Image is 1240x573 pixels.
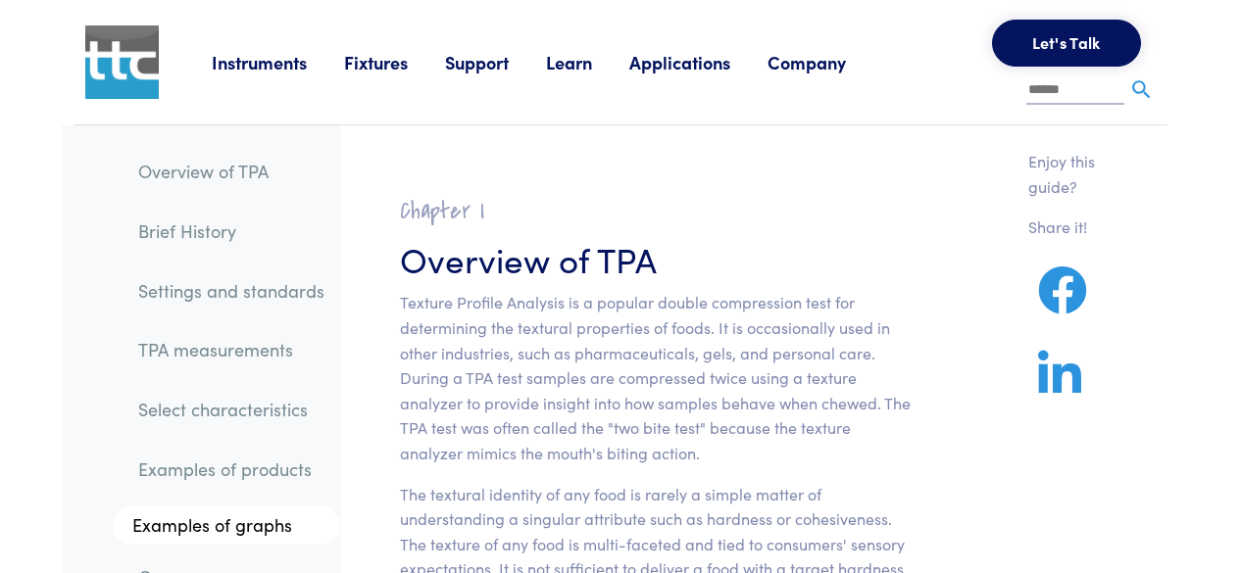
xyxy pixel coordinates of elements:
p: Share it! [1028,215,1120,240]
p: Enjoy this guide? [1028,149,1120,199]
a: Brief History [123,209,340,254]
h2: Chapter I [400,196,911,226]
h3: Overview of TPA [400,234,911,282]
a: Company [768,50,883,74]
a: Select characteristics [123,387,340,432]
a: Examples of products [123,447,340,492]
a: Fixtures [344,50,445,74]
a: Instruments [212,50,344,74]
a: TPA measurements [123,327,340,372]
a: Share on LinkedIn [1028,373,1091,398]
a: Overview of TPA [123,149,340,194]
a: Settings and standards [123,268,340,313]
p: Texture Profile Analysis is a popular double compression test for determining the textural proper... [400,290,911,465]
img: ttc_logo_1x1_v1.0.png [85,25,159,99]
a: Support [445,50,546,74]
a: Examples of graphs [113,505,340,545]
a: Applications [629,50,768,74]
a: Learn [546,50,629,74]
button: Let's Talk [992,20,1141,67]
